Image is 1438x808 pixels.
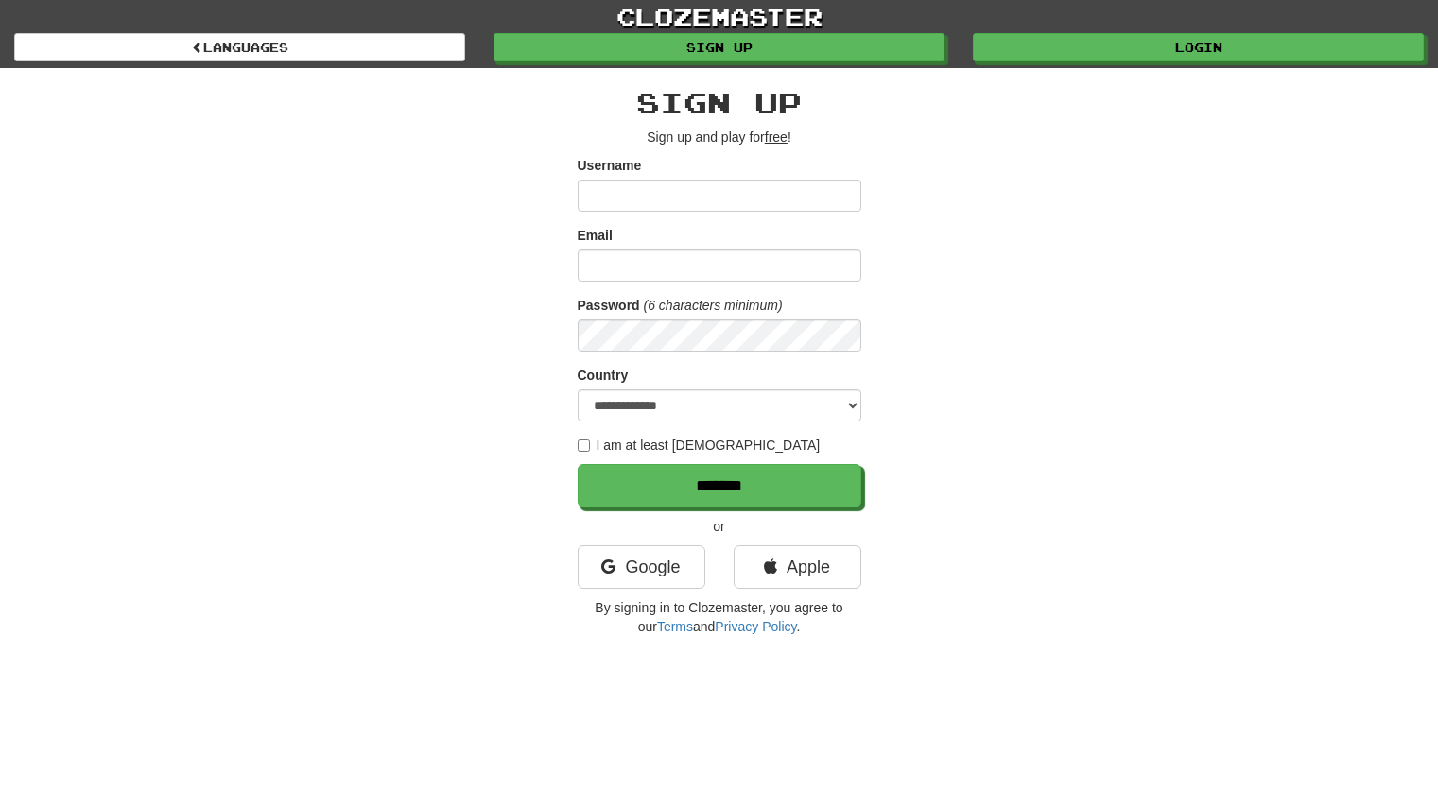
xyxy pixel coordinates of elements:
p: Sign up and play for ! [578,128,861,146]
label: Password [578,296,640,315]
label: Country [578,366,629,385]
a: Google [578,545,705,589]
p: By signing in to Clozemaster, you agree to our and . [578,598,861,636]
a: Privacy Policy [715,619,796,634]
em: (6 characters minimum) [644,298,783,313]
u: free [765,129,788,145]
p: or [578,517,861,536]
a: Languages [14,33,465,61]
label: Username [578,156,642,175]
a: Sign up [494,33,944,61]
input: I am at least [DEMOGRAPHIC_DATA] [578,439,590,452]
a: Terms [657,619,693,634]
label: I am at least [DEMOGRAPHIC_DATA] [578,436,821,455]
a: Apple [734,545,861,589]
a: Login [973,33,1424,61]
h2: Sign up [578,87,861,118]
label: Email [578,226,613,245]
